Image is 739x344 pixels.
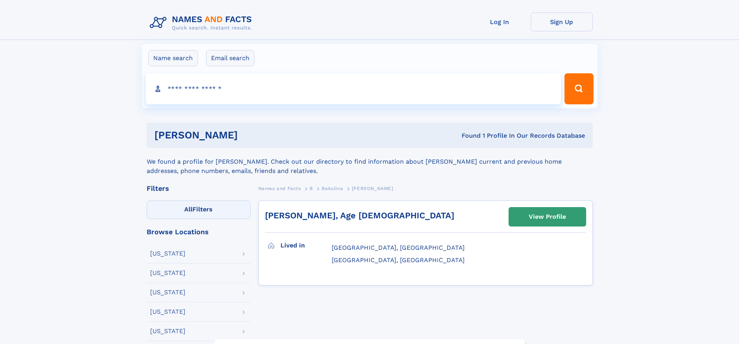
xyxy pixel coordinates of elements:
a: View Profile [509,207,586,226]
div: [US_STATE] [150,328,185,334]
div: Found 1 Profile In Our Records Database [350,131,585,140]
a: [PERSON_NAME], Age [DEMOGRAPHIC_DATA] [265,211,454,220]
a: Sign Up [531,12,593,31]
a: Log In [469,12,531,31]
div: [US_STATE] [150,251,185,257]
span: [GEOGRAPHIC_DATA], [GEOGRAPHIC_DATA] [332,256,465,264]
div: Browse Locations [147,228,251,235]
label: Filters [147,201,251,219]
div: View Profile [529,208,566,226]
span: All [184,206,192,213]
span: Bakulina [322,186,343,191]
div: [US_STATE] [150,289,185,296]
a: Names and Facts [258,183,301,193]
h1: [PERSON_NAME] [154,130,350,140]
div: [US_STATE] [150,309,185,315]
span: [GEOGRAPHIC_DATA], [GEOGRAPHIC_DATA] [332,244,465,251]
span: [PERSON_NAME] [352,186,393,191]
div: Filters [147,185,251,192]
div: [US_STATE] [150,270,185,276]
a: B [310,183,313,193]
a: Bakulina [322,183,343,193]
span: B [310,186,313,191]
label: Email search [206,50,254,66]
div: We found a profile for [PERSON_NAME]. Check out our directory to find information about [PERSON_N... [147,148,593,176]
input: search input [146,73,561,104]
h3: Lived in [280,239,332,252]
button: Search Button [564,73,593,104]
label: Name search [148,50,198,66]
img: Logo Names and Facts [147,12,258,33]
